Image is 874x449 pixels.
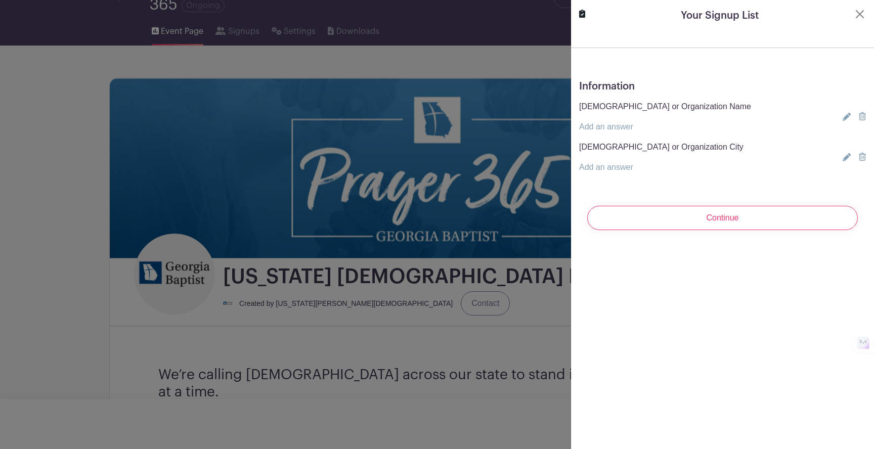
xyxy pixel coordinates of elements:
[579,163,633,171] a: Add an answer
[579,122,633,131] a: Add an answer
[579,101,751,113] p: [DEMOGRAPHIC_DATA] or Organization Name
[579,80,866,93] h5: Information
[681,8,759,23] h5: Your Signup List
[587,206,858,230] input: Continue
[854,8,866,20] button: Close
[579,141,744,153] p: [DEMOGRAPHIC_DATA] or Organization City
